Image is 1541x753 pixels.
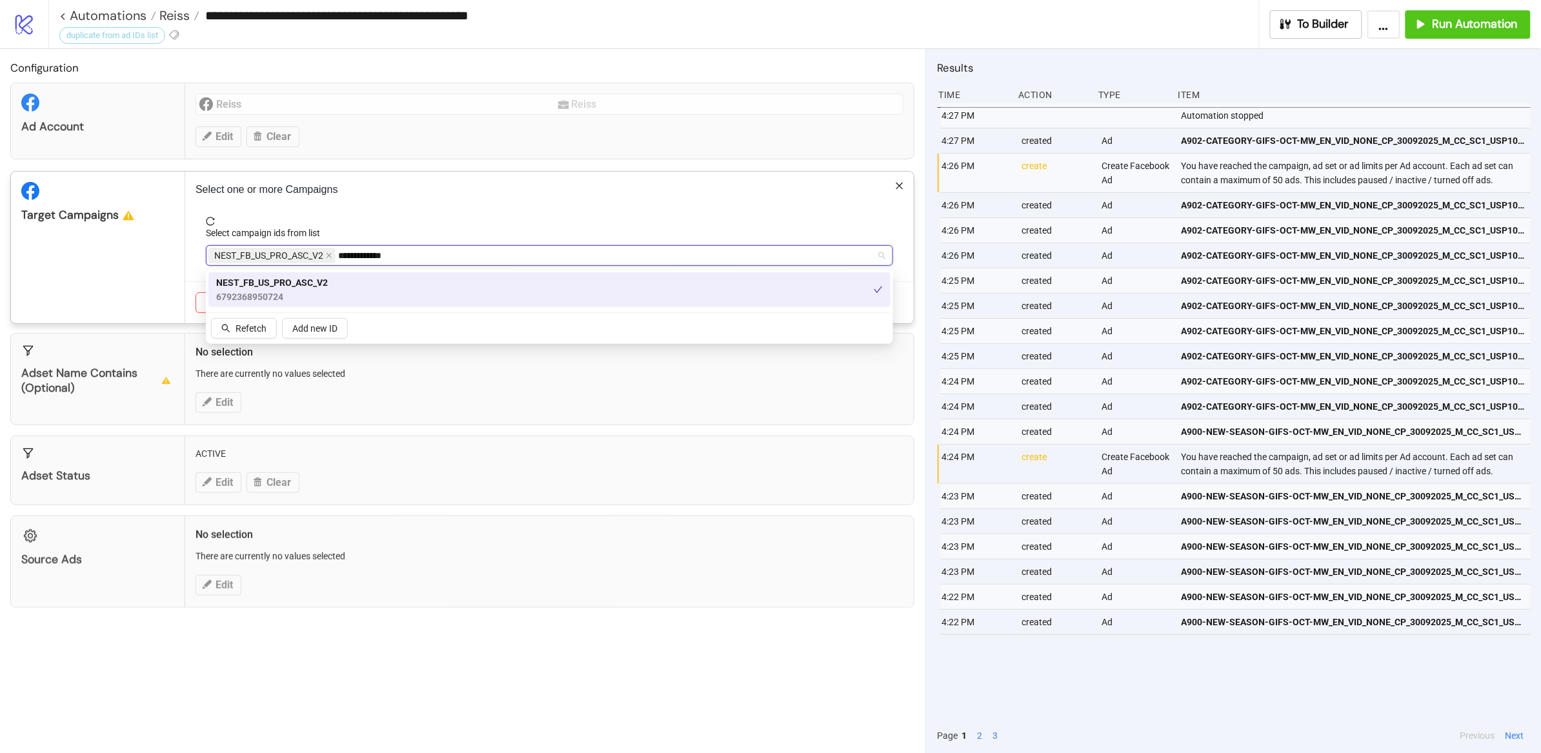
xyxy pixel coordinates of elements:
div: 4:24 PM [941,419,1012,444]
button: Run Automation [1405,10,1531,39]
div: 4:24 PM [941,445,1012,483]
h2: Configuration [10,59,914,76]
span: A900-NEW-SEASON-GIFS-OCT-MW_EN_VID_NONE_CP_30092025_M_CC_SC1_USP10_AW25_ [1182,489,1525,503]
div: 4:23 PM [941,509,1012,534]
div: 4:24 PM [941,394,1012,419]
div: created [1020,419,1091,444]
div: 4:25 PM [941,294,1012,318]
div: 4:26 PM [941,243,1012,268]
div: 4:24 PM [941,369,1012,394]
div: Ad [1100,585,1171,609]
div: 4:25 PM [941,344,1012,368]
div: Ad [1100,344,1171,368]
a: A902-CATEGORY-GIFS-OCT-MW_EN_VID_NONE_CP_30092025_M_CC_SC1_USP10_AW25_ [1182,128,1525,153]
span: Refetch [236,323,267,334]
span: Page [938,728,958,743]
div: Ad [1100,294,1171,318]
div: created [1020,369,1091,394]
span: 6792368950724 [216,290,328,304]
span: A902-CATEGORY-GIFS-OCT-MW_EN_VID_NONE_CP_30092025_M_CC_SC1_USP10_AW25_ [1182,248,1525,263]
div: 4:23 PM [941,484,1012,508]
span: A902-CATEGORY-GIFS-OCT-MW_EN_VID_NONE_CP_30092025_M_CC_SC1_USP10_AW25_ [1182,274,1525,288]
div: 4:25 PM [941,319,1012,343]
div: NEST_FB_US_PRO_ASC_V2 [208,272,891,307]
a: A900-NEW-SEASON-GIFS-OCT-MW_EN_VID_NONE_CP_30092025_M_CC_SC1_USP10_AW25_ [1182,419,1525,444]
div: created [1020,319,1091,343]
div: created [1020,534,1091,559]
div: 4:26 PM [941,218,1012,243]
span: A902-CATEGORY-GIFS-OCT-MW_EN_VID_NONE_CP_30092025_M_CC_SC1_USP10_AW25_ [1182,374,1525,388]
a: A902-CATEGORY-GIFS-OCT-MW_EN_VID_NONE_CP_30092025_M_CC_SC1_USP10_AW25_ [1182,243,1525,268]
h2: Results [938,59,1531,76]
span: A900-NEW-SEASON-GIFS-OCT-MW_EN_VID_NONE_CP_30092025_M_CC_SC1_USP10_AW25_ [1182,514,1525,528]
button: Previous [1456,728,1499,743]
span: A902-CATEGORY-GIFS-OCT-MW_EN_VID_NONE_CP_30092025_M_CC_SC1_USP10_AW25_ [1182,299,1525,313]
button: 3 [989,728,1002,743]
div: Ad [1100,610,1171,634]
div: create [1020,445,1091,483]
div: created [1020,344,1091,368]
div: Create Facebook Ad [1100,445,1171,483]
span: A902-CATEGORY-GIFS-OCT-MW_EN_VID_NONE_CP_30092025_M_CC_SC1_USP10_AW25_ [1182,223,1525,237]
div: Ad [1100,559,1171,584]
div: Target Campaigns [21,208,174,223]
div: Ad [1100,534,1171,559]
a: A900-NEW-SEASON-GIFS-OCT-MW_EN_VID_NONE_CP_30092025_M_CC_SC1_USP10_AW25_ [1182,610,1525,634]
div: Ad [1100,243,1171,268]
button: To Builder [1270,10,1363,39]
div: created [1020,294,1091,318]
div: Ad [1100,394,1171,419]
div: created [1020,243,1091,268]
a: < Automations [59,9,156,22]
span: reload [206,217,893,226]
span: A900-NEW-SEASON-GIFS-OCT-MW_EN_VID_NONE_CP_30092025_M_CC_SC1_USP10_AW25_ [1182,615,1525,629]
a: A900-NEW-SEASON-GIFS-OCT-MW_EN_VID_NONE_CP_30092025_M_CC_SC1_USP10_AW25_ [1182,509,1525,534]
div: created [1020,509,1091,534]
label: Select campaign ids from list [206,226,328,240]
div: 4:27 PM [941,128,1012,153]
span: NEST_FB_US_PRO_ASC_V2 [208,248,336,263]
div: Ad [1100,509,1171,534]
div: created [1020,193,1091,217]
a: A902-CATEGORY-GIFS-OCT-MW_EN_VID_NONE_CP_30092025_M_CC_SC1_USP10_AW25_ [1182,218,1525,243]
span: A902-CATEGORY-GIFS-OCT-MW_EN_VID_NONE_CP_30092025_M_CC_SC1_USP10_AW25_ [1182,399,1525,414]
div: 4:22 PM [941,610,1012,634]
span: NEST_FB_US_PRO_ASC_V2 [216,276,328,290]
div: 4:26 PM [941,193,1012,217]
a: A902-CATEGORY-GIFS-OCT-MW_EN_VID_NONE_CP_30092025_M_CC_SC1_USP10_AW25_ [1182,394,1525,419]
div: create [1020,154,1091,192]
div: Action [1017,83,1088,107]
span: Run Automation [1433,17,1518,32]
div: Create Facebook Ad [1100,154,1171,192]
span: search [221,324,230,333]
div: created [1020,484,1091,508]
div: Item [1177,83,1531,107]
div: 4:27 PM [941,103,1012,128]
div: created [1020,610,1091,634]
div: created [1020,268,1091,293]
div: 4:25 PM [941,268,1012,293]
button: 2 [974,728,987,743]
div: You have reached the campaign, ad set or ad limits per Ad account. Each ad set can contain a maxi... [1180,154,1534,192]
span: check [874,285,883,294]
span: A902-CATEGORY-GIFS-OCT-MW_EN_VID_NONE_CP_30092025_M_CC_SC1_USP10_AW25_ [1182,349,1525,363]
span: Reiss [156,7,190,24]
button: ... [1367,10,1400,39]
a: A900-NEW-SEASON-GIFS-OCT-MW_EN_VID_NONE_CP_30092025_M_CC_SC1_USP10_AW25_ [1182,534,1525,559]
div: Type [1097,83,1168,107]
div: created [1020,585,1091,609]
span: A902-CATEGORY-GIFS-OCT-MW_EN_VID_NONE_CP_30092025_M_CC_SC1_USP10_AW25_ [1182,134,1525,148]
span: Add new ID [292,323,337,334]
span: To Builder [1298,17,1349,32]
div: Ad [1100,419,1171,444]
p: Select one or more Campaigns [196,182,903,197]
button: Add new ID [282,318,348,339]
div: 4:26 PM [941,154,1012,192]
div: Time [938,83,1009,107]
span: A900-NEW-SEASON-GIFS-OCT-MW_EN_VID_NONE_CP_30092025_M_CC_SC1_USP10_AW25_ [1182,590,1525,604]
input: Select campaign ids from list [338,248,407,263]
div: duplicate from ad IDs list [59,27,165,44]
a: A900-NEW-SEASON-GIFS-OCT-MW_EN_VID_NONE_CP_30092025_M_CC_SC1_USP10_AW25_ [1182,585,1525,609]
div: 4:23 PM [941,559,1012,584]
button: Cancel [196,292,243,313]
